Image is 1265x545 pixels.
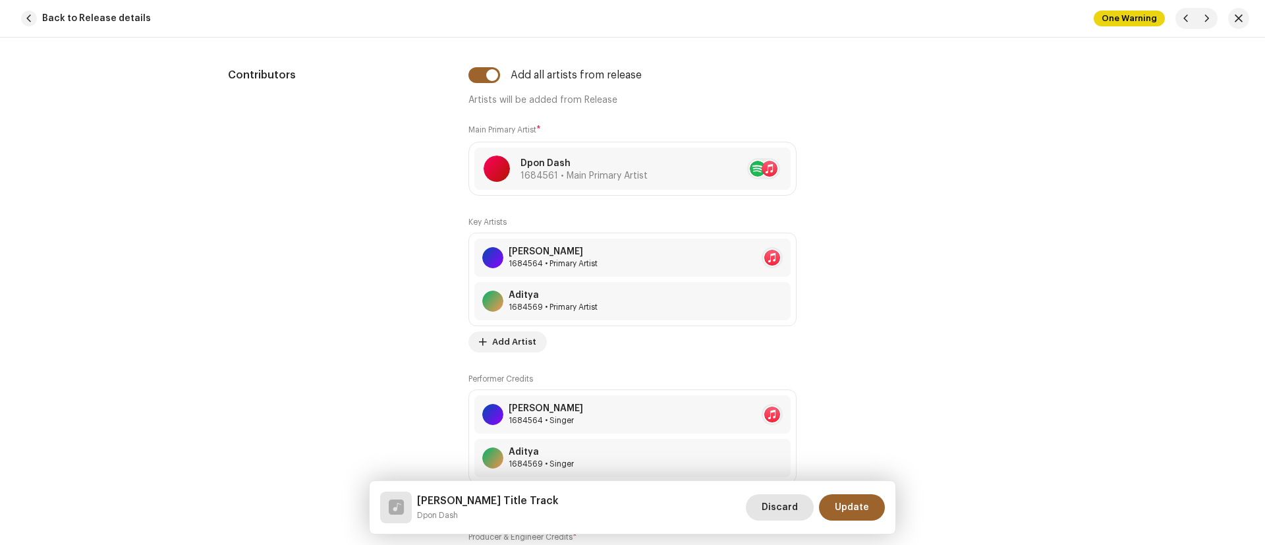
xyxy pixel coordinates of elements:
small: Producer & Engineer Credits [468,533,573,541]
p: Dpon Dash [520,157,648,171]
label: Performer Credits [468,374,533,384]
span: Update [835,494,869,521]
p: Artists will be added from Release [468,94,797,107]
div: Add all artists from release [511,70,642,80]
span: Add Artist [492,329,536,355]
div: Primary Artist [509,258,598,269]
small: Totta Title Track [417,509,559,522]
div: [PERSON_NAME] [509,403,583,414]
div: Aditya [509,447,574,457]
button: Update [819,494,885,521]
small: Main Primary Artist [468,126,536,134]
div: Singer [509,459,574,469]
div: Primary Artist [509,302,598,312]
h5: Totta Title Track [417,493,559,509]
button: Add Artist [468,331,547,353]
span: 1684561 • Main Primary Artist [520,171,648,181]
div: [PERSON_NAME] [509,246,598,257]
button: Discard [746,494,814,521]
label: Key Artists [468,217,507,227]
h5: Contributors [228,67,447,83]
div: Singer [509,415,583,426]
span: Discard [762,494,798,521]
div: Aditya [509,290,598,301]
